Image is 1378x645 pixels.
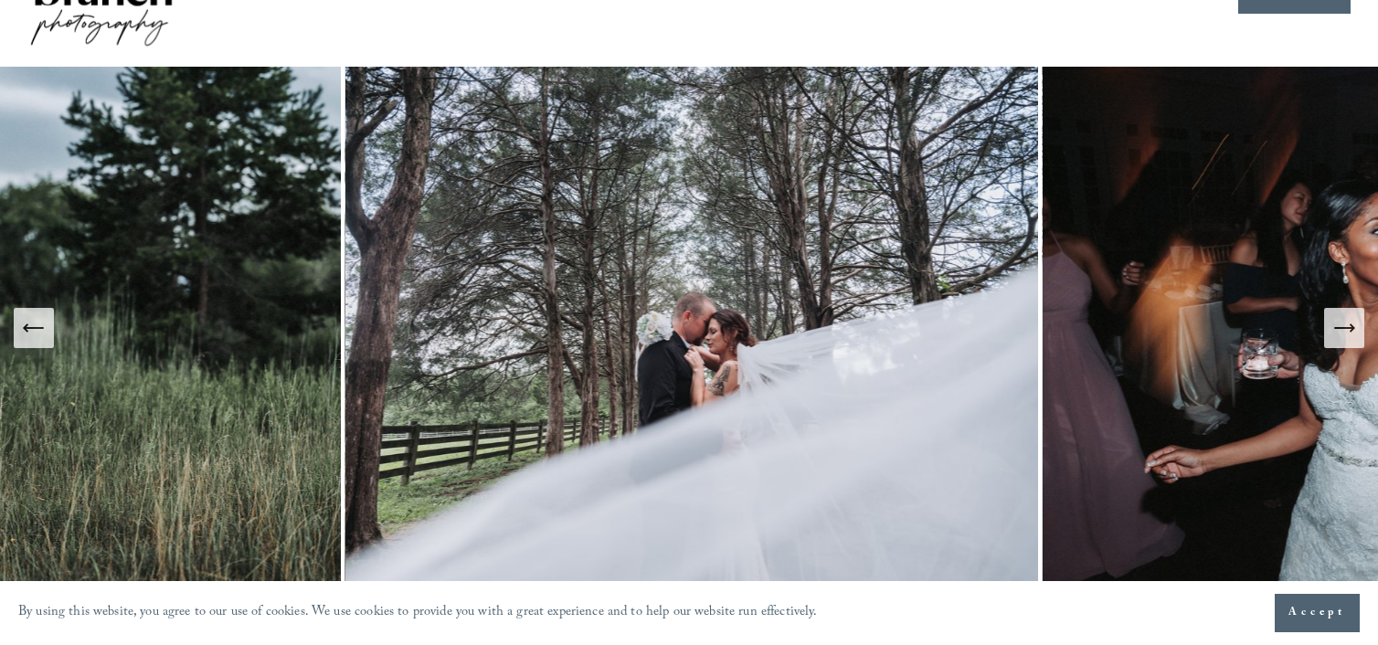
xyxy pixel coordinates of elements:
[1288,604,1346,622] span: Accept
[1324,308,1364,348] button: Next Slide
[1275,594,1360,632] button: Accept
[14,308,54,348] button: Previous Slide
[18,600,818,627] p: By using this website, you agree to our use of cookies. We use cookies to provide you with a grea...
[345,67,1043,589] img: Gentry Farm Danville Elopement Photography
